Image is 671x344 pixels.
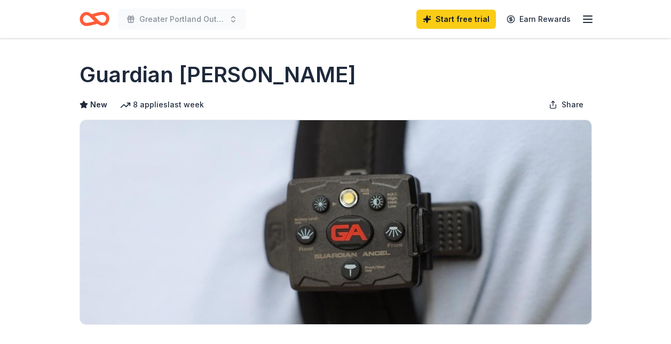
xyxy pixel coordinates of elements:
button: Share [540,94,592,115]
span: Share [562,98,583,111]
a: Start free trial [416,10,496,29]
h1: Guardian [PERSON_NAME] [80,60,356,90]
button: Greater Portland Out of the Darkness Walk to Fight Suicide [118,9,246,30]
div: 8 applies last week [120,98,204,111]
span: New [90,98,107,111]
img: Image for Guardian Angel Device [80,120,591,324]
a: Earn Rewards [500,10,577,29]
span: Greater Portland Out of the Darkness Walk to Fight Suicide [139,13,225,26]
a: Home [80,6,109,32]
